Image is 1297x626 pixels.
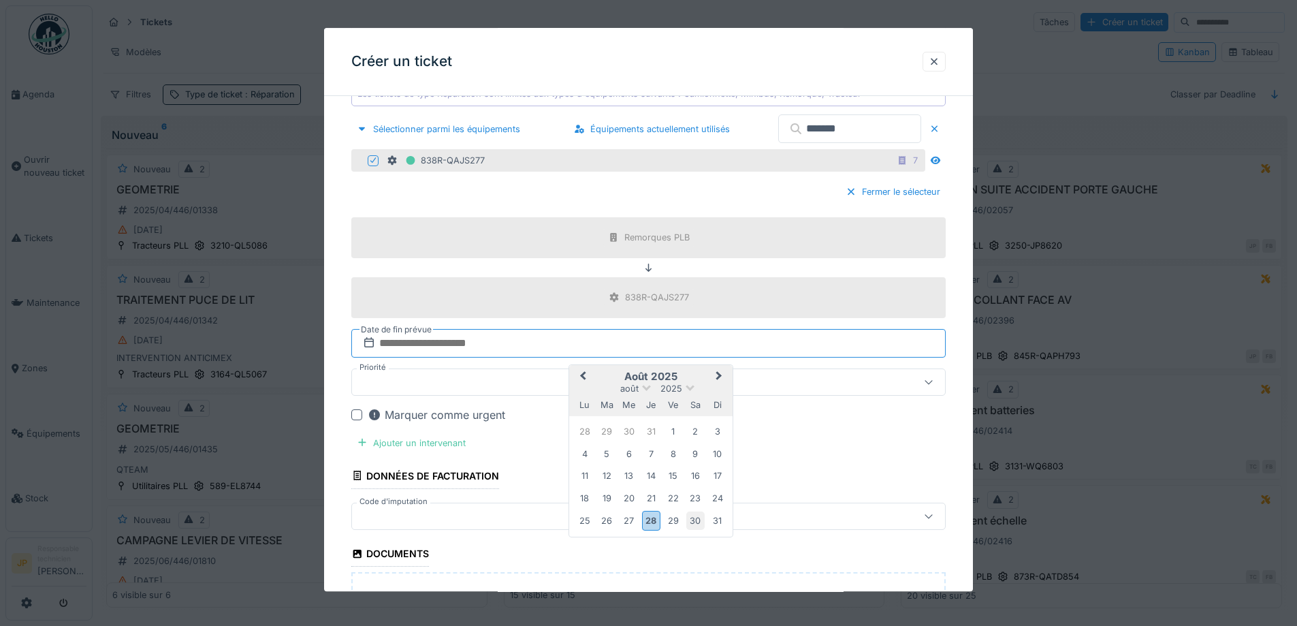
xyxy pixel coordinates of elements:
span: août [620,384,639,394]
div: Choose lundi 25 août 2025 [575,512,594,530]
button: Previous Month [571,366,592,388]
div: Choose dimanche 17 août 2025 [708,467,726,486]
div: Choose lundi 4 août 2025 [575,445,594,463]
div: 838R-QAJS277 [387,152,485,169]
h3: Créer un ticket [351,53,452,70]
div: Choose samedi 2 août 2025 [686,423,705,441]
button: Next Month [709,366,731,388]
div: Choose mardi 29 juillet 2025 [598,423,616,441]
h2: août 2025 [569,371,733,383]
div: Choose vendredi 15 août 2025 [664,467,682,486]
div: Choose mercredi 30 juillet 2025 [620,423,638,441]
div: Choose mardi 5 août 2025 [598,445,616,463]
div: Documents [351,544,429,567]
div: Choose samedi 16 août 2025 [686,467,705,486]
div: Fermer le sélecteur [840,183,946,202]
div: Choose dimanche 24 août 2025 [708,489,726,507]
div: lundi [575,396,594,415]
label: Priorité [357,362,389,373]
div: dimanche [708,396,726,415]
div: Ajouter un intervenant [351,434,471,452]
div: Choose samedi 9 août 2025 [686,445,705,463]
div: Choose jeudi 14 août 2025 [642,467,660,486]
div: Choose mardi 26 août 2025 [598,512,616,530]
div: Choose lundi 28 juillet 2025 [575,423,594,441]
div: samedi [686,396,705,415]
div: Choose dimanche 10 août 2025 [708,445,726,463]
div: jeudi [642,396,660,415]
div: Les tickets de type Réparation sont limités aux types d'équipements suivants : Camionnette, Minib... [357,87,861,100]
span: 2025 [660,384,682,394]
div: Choose vendredi 29 août 2025 [664,512,682,530]
div: Choose mardi 19 août 2025 [598,489,616,507]
div: Choose lundi 18 août 2025 [575,489,594,507]
div: Choose samedi 23 août 2025 [686,489,705,507]
div: Choose jeudi 21 août 2025 [642,489,660,507]
div: Choose vendredi 8 août 2025 [664,445,682,463]
div: mardi [598,396,616,415]
div: 7 [913,154,918,167]
div: Choose jeudi 7 août 2025 [642,445,660,463]
div: Marquer comme urgent [368,407,505,423]
div: Sélectionner parmi les équipements [351,120,526,138]
div: Choose dimanche 31 août 2025 [708,512,726,530]
div: Choose vendredi 22 août 2025 [664,489,682,507]
div: Choose samedi 30 août 2025 [686,512,705,530]
div: Équipements actuellement utilisés [569,120,735,138]
label: Date de fin prévue [359,322,433,337]
div: Choose jeudi 28 août 2025 [642,511,660,531]
div: Choose mercredi 13 août 2025 [620,467,638,486]
div: Choose jeudi 31 juillet 2025 [642,423,660,441]
div: Données de facturation [351,466,499,489]
div: Choose mercredi 27 août 2025 [620,512,638,530]
div: Choose mercredi 6 août 2025 [620,445,638,463]
div: Choose mercredi 20 août 2025 [620,489,638,507]
div: vendredi [664,396,682,415]
div: 838R-QAJS277 [625,292,689,304]
div: Choose dimanche 3 août 2025 [708,423,726,441]
div: Choose vendredi 1 août 2025 [664,423,682,441]
div: mercredi [620,396,638,415]
div: Choose lundi 11 août 2025 [575,467,594,486]
label: Code d'imputation [357,496,430,507]
div: Choose mardi 12 août 2025 [598,467,616,486]
div: Remorques PLB [624,232,690,245]
div: Month août, 2025 [574,421,728,533]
